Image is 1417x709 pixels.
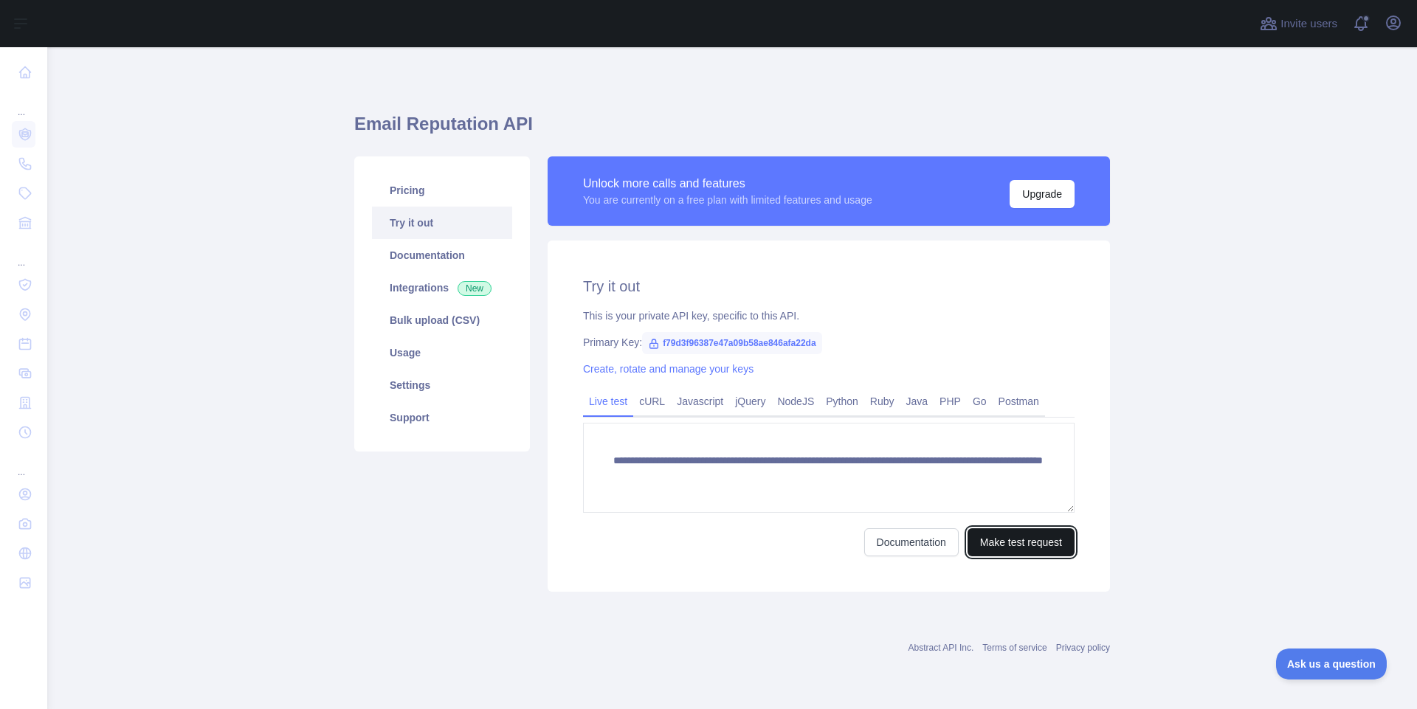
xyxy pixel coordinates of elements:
div: Primary Key: [583,335,1075,350]
div: ... [12,89,35,118]
a: NodeJS [771,390,820,413]
a: Java [900,390,934,413]
a: Abstract API Inc. [909,643,974,653]
h2: Try it out [583,276,1075,297]
a: Documentation [372,239,512,272]
a: cURL [633,390,671,413]
a: Python [820,390,864,413]
button: Upgrade [1010,180,1075,208]
span: Invite users [1280,15,1337,32]
a: Documentation [864,528,959,556]
a: Pricing [372,174,512,207]
a: Try it out [372,207,512,239]
a: Live test [583,390,633,413]
button: Invite users [1257,12,1340,35]
h1: Email Reputation API [354,112,1110,148]
div: This is your private API key, specific to this API. [583,308,1075,323]
a: Postman [993,390,1045,413]
span: New [458,281,492,296]
a: Ruby [864,390,900,413]
div: ... [12,239,35,269]
div: Unlock more calls and features [583,175,872,193]
button: Make test request [968,528,1075,556]
a: Integrations New [372,272,512,304]
a: Settings [372,369,512,401]
a: Bulk upload (CSV) [372,304,512,336]
a: Terms of service [982,643,1047,653]
div: ... [12,449,35,478]
a: Usage [372,336,512,369]
span: f79d3f96387e47a09b58ae846afa22da [642,332,822,354]
div: You are currently on a free plan with limited features and usage [583,193,872,207]
a: Create, rotate and manage your keys [583,363,754,375]
a: PHP [934,390,967,413]
a: Javascript [671,390,729,413]
a: Go [967,390,993,413]
a: Support [372,401,512,434]
a: Privacy policy [1056,643,1110,653]
a: jQuery [729,390,771,413]
iframe: Toggle Customer Support [1276,649,1387,679]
